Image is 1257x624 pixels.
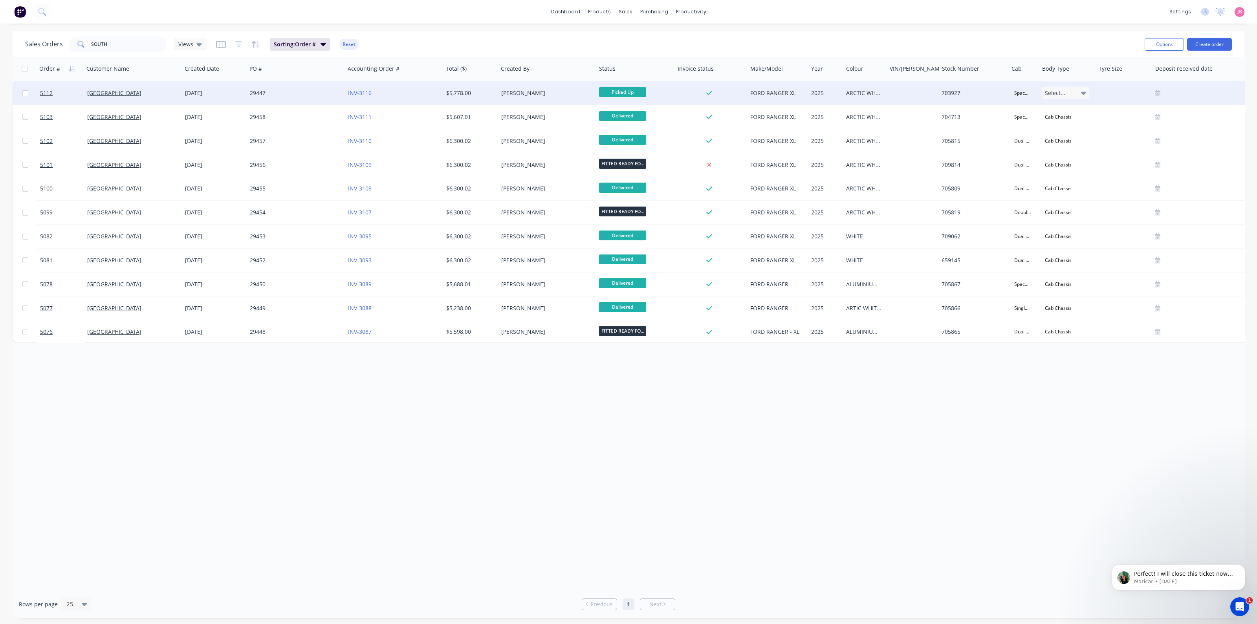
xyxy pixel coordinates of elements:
[942,65,979,73] div: Stock Number
[446,256,493,264] div: $6,300.02
[87,209,141,216] a: [GEOGRAPHIC_DATA]
[1042,65,1069,73] div: Body Type
[1042,183,1075,194] div: Cab Chassis
[501,185,588,192] div: [PERSON_NAME]
[811,65,823,73] div: Year
[1237,8,1242,15] span: JB
[446,280,493,288] div: $5,688.01
[446,89,493,97] div: $5,778.00
[185,328,244,336] div: [DATE]
[40,320,87,344] a: 5076
[942,256,1002,264] div: 659145
[40,209,53,216] span: 5099
[348,89,372,97] a: INV-3116
[87,328,141,335] a: [GEOGRAPHIC_DATA]
[446,185,493,192] div: $6,300.02
[584,6,615,18] div: products
[942,209,1002,216] div: 705819
[623,598,634,610] a: Page 1 is your current page
[185,113,244,121] div: [DATE]
[250,209,337,216] div: 29454
[750,161,802,169] div: FORD RANGER XL
[14,6,26,18] img: Factory
[1042,327,1075,337] div: Cab Chassis
[672,6,710,18] div: productivity
[942,185,1002,192] div: 705809
[446,328,493,336] div: $5,598.00
[811,137,838,145] div: 2025
[1011,88,1034,98] div: Space Cab
[1011,135,1034,146] div: Dual Cab
[846,209,881,216] div: ARCTIC WHITE
[40,232,53,240] span: 5082
[1011,327,1034,337] div: Dual Cab
[40,89,53,97] span: 5112
[750,304,802,312] div: FORD RANGER
[942,113,1002,121] div: 704713
[599,231,646,240] span: Delivered
[501,304,588,312] div: [PERSON_NAME]
[599,65,616,73] div: Status
[87,256,141,264] a: [GEOGRAPHIC_DATA]
[599,207,646,216] span: FITTED READY FO...
[750,256,802,264] div: FORD RANGER XL
[19,600,58,608] span: Rows per page
[250,256,337,264] div: 29452
[40,304,53,312] span: 5077
[582,600,617,608] a: Previous page
[185,232,244,240] div: [DATE]
[599,111,646,121] span: Delivered
[1042,112,1075,122] div: Cab Chassis
[846,256,881,264] div: WHITE
[1011,159,1034,170] div: Dual Cab
[811,280,838,288] div: 2025
[250,113,337,121] div: 29458
[599,254,646,264] span: Delivered
[1042,207,1075,218] div: Cab Chassis
[40,129,87,153] a: 5102
[1042,279,1075,289] div: Cab Chassis
[1042,231,1075,242] div: Cab Chassis
[87,280,141,288] a: [GEOGRAPHIC_DATA]
[846,113,881,121] div: ARCTIC WHITE
[250,328,337,336] div: 29448
[40,296,87,320] a: 5077
[1165,6,1195,18] div: settings
[40,328,53,336] span: 5076
[87,89,141,97] a: [GEOGRAPHIC_DATA]
[811,161,838,169] div: 2025
[501,89,588,97] div: [PERSON_NAME]
[811,328,838,336] div: 2025
[640,600,675,608] a: Next page
[40,105,87,129] a: 5103
[942,137,1002,145] div: 705815
[446,113,493,121] div: $5,607.01
[40,256,53,264] span: 5081
[1011,255,1034,265] div: Dual Cab
[811,256,838,264] div: 2025
[846,137,881,145] div: ARCTIC WHITE
[1011,279,1034,289] div: Space Cab
[846,328,881,336] div: ALUMINIUM - PMYHT
[678,65,714,73] div: Invoice status
[1042,159,1075,170] div: Cab Chassis
[40,81,87,105] a: 5112
[446,161,493,169] div: $6,300.02
[446,232,493,240] div: $6,300.02
[40,201,87,224] a: 5099
[446,209,493,216] div: $6,300.02
[1155,65,1213,73] div: Deposit received date
[1011,303,1034,313] div: Single Cab
[348,256,372,264] a: INV-3093
[446,65,467,73] div: Total ($)
[348,65,399,73] div: Accounting Order #
[446,137,493,145] div: $6,300.02
[811,304,838,312] div: 2025
[87,161,141,168] a: [GEOGRAPHIC_DATA]
[250,232,337,240] div: 29453
[40,137,53,145] span: 5102
[40,280,53,288] span: 5078
[185,161,244,169] div: [DATE]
